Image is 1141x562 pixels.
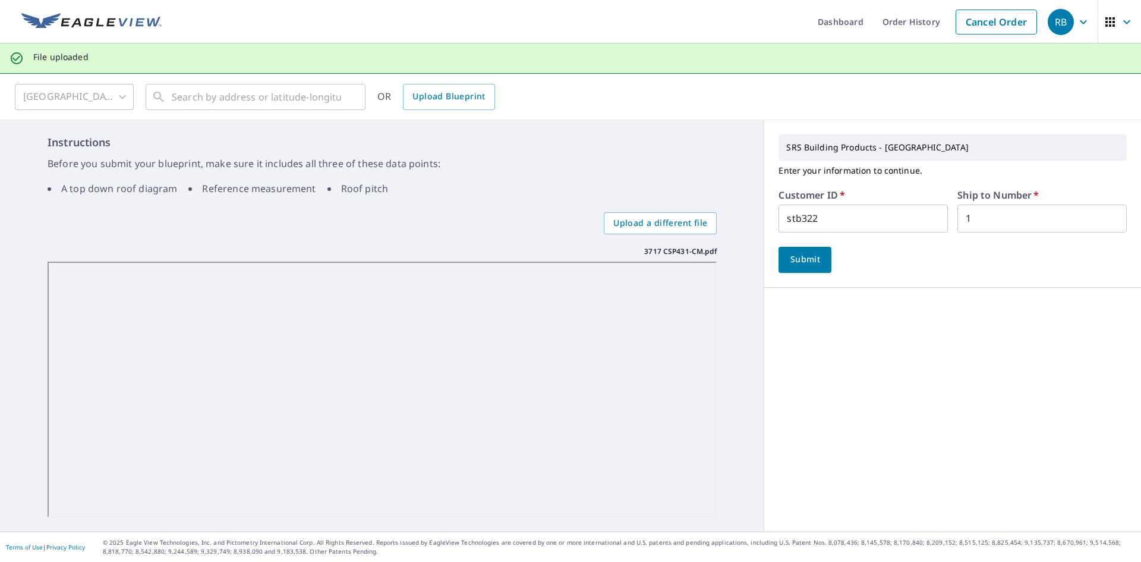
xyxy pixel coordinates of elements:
p: © 2025 Eagle View Technologies, Inc. and Pictometry International Corp. All Rights Reserved. Repo... [103,538,1135,556]
div: RB [1048,9,1074,35]
li: Reference measurement [188,181,316,196]
a: Cancel Order [956,10,1037,34]
p: SRS Building Products - [GEOGRAPHIC_DATA] [781,137,1124,158]
span: Submit [788,252,822,267]
div: OR [377,84,495,110]
a: Upload Blueprint [403,84,494,110]
span: Upload a different file [613,216,707,231]
p: Enter your information to continue. [778,161,1127,181]
a: Terms of Use [6,543,43,551]
p: File uploaded [33,52,89,62]
label: Ship to Number [957,190,1039,200]
a: Privacy Policy [46,543,85,551]
li: A top down roof diagram [48,181,177,196]
h6: Instructions [48,134,717,150]
label: Customer ID [778,190,845,200]
p: 3717 CSP431-CM.pdf [644,246,717,257]
li: Roof pitch [327,181,389,196]
div: [GEOGRAPHIC_DATA] [15,80,134,114]
p: | [6,544,85,551]
p: Before you submit your blueprint, make sure it includes all three of these data points: [48,156,717,171]
span: Upload Blueprint [412,89,485,104]
img: EV Logo [21,13,162,31]
button: Submit [778,247,831,273]
input: Search by address or latitude-longitude [172,80,341,114]
iframe: 3717 CSP431-CM.pdf [48,262,717,518]
label: Upload a different file [604,212,717,234]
